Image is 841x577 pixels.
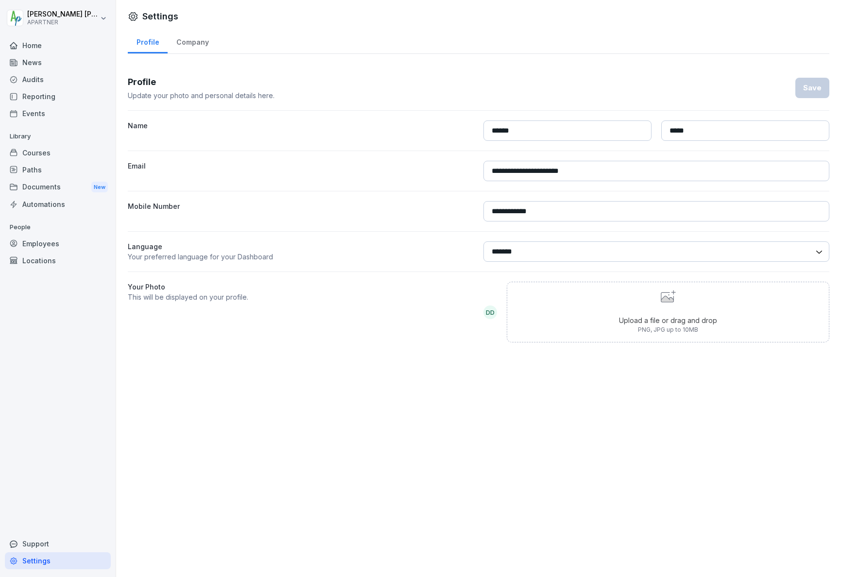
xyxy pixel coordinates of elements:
[5,235,111,252] a: Employees
[27,19,98,26] p: APARTNER
[619,315,717,325] p: Upload a file or drag and drop
[128,29,168,53] a: Profile
[128,201,474,221] label: Mobile Number
[795,78,829,98] button: Save
[5,105,111,122] a: Events
[5,220,111,235] p: People
[5,535,111,552] div: Support
[142,10,178,23] h1: Settings
[5,129,111,144] p: Library
[803,83,822,93] div: Save
[5,178,111,196] a: DocumentsNew
[5,54,111,71] a: News
[5,37,111,54] a: Home
[91,182,108,193] div: New
[168,29,217,53] a: Company
[128,282,474,292] label: Your Photo
[5,161,111,178] a: Paths
[5,552,111,569] a: Settings
[5,252,111,269] a: Locations
[5,71,111,88] a: Audits
[27,10,98,18] p: [PERSON_NAME] [PERSON_NAME]
[5,178,111,196] div: Documents
[128,241,474,252] p: Language
[5,196,111,213] a: Automations
[5,144,111,161] a: Courses
[619,325,717,334] p: PNG, JPG up to 10MB
[128,252,474,262] p: Your preferred language for your Dashboard
[128,75,275,88] h3: Profile
[128,292,474,302] p: This will be displayed on your profile.
[128,90,275,101] p: Update your photo and personal details here.
[5,88,111,105] a: Reporting
[483,305,497,319] div: DD
[128,161,474,181] label: Email
[128,120,474,141] label: Name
